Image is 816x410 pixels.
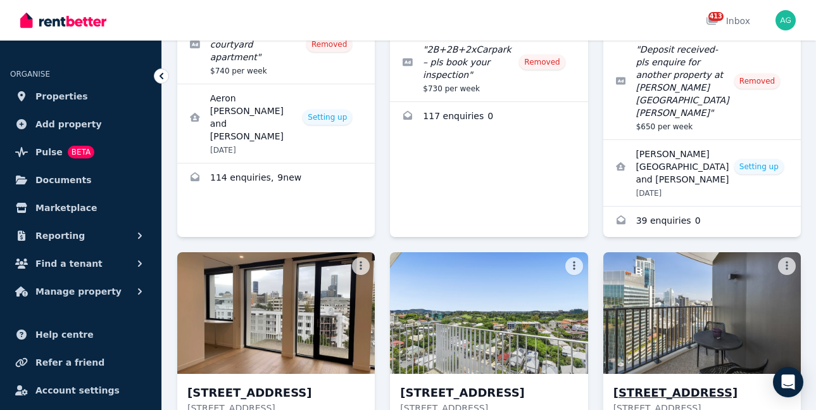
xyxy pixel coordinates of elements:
[35,256,103,271] span: Find a tenant
[390,35,587,101] a: Edit listing: 2B+2B+2xCarpark – pls book your inspection
[10,70,50,79] span: ORGANISE
[10,195,151,221] a: Marketplace
[35,284,122,299] span: Manage property
[390,252,587,374] img: 1305/477 Boundary St, Spring Hill
[10,350,151,375] a: Refer a friend
[35,172,92,188] span: Documents
[352,257,370,275] button: More options
[10,223,151,248] button: Reporting
[68,146,94,158] span: BETA
[10,251,151,276] button: Find a tenant
[35,89,88,104] span: Properties
[603,35,801,139] a: Edit listing: Deposit received- pls enquire for another property at Bowen Hill
[35,144,63,160] span: Pulse
[35,355,104,370] span: Refer a friend
[10,139,151,165] a: PulseBETA
[35,200,97,215] span: Marketplace
[10,322,151,347] a: Help centre
[390,102,587,132] a: Enquiries for 249/29 Porter Street, Ryde
[400,384,589,402] h3: [STREET_ADDRESS]
[20,11,106,30] img: RentBetter
[10,167,151,193] a: Documents
[613,384,803,402] h3: [STREET_ADDRESS]
[35,117,102,132] span: Add property
[10,279,151,304] button: Manage property
[598,249,806,377] img: 1b/550 Queen St, Brisbane City
[187,384,377,402] h3: [STREET_ADDRESS]
[35,383,120,398] span: Account settings
[603,140,801,206] a: View details for Jerly Katherin Palacio Quintero and Leonardo Preciado
[603,207,801,237] a: Enquiries for 20609/24 Stratton Street, Newstead
[177,84,375,163] a: View details for Aeron Carl Tolentino and Jenny Tolentino
[177,18,375,84] a: Edit listing: Leased Larged courtyard apartment
[565,257,583,275] button: More options
[10,112,151,137] a: Add property
[35,228,85,243] span: Reporting
[706,15,750,27] div: Inbox
[177,163,375,194] a: Enquiries for 77/3 Epping Park Drive, Epping
[35,327,94,342] span: Help centre
[177,252,375,374] img: 920/477 Boundary Street, Spring Hill
[10,84,151,109] a: Properties
[708,12,724,21] span: 413
[773,367,803,397] div: Open Intercom Messenger
[778,257,796,275] button: More options
[10,378,151,403] a: Account settings
[775,10,796,30] img: Barclay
